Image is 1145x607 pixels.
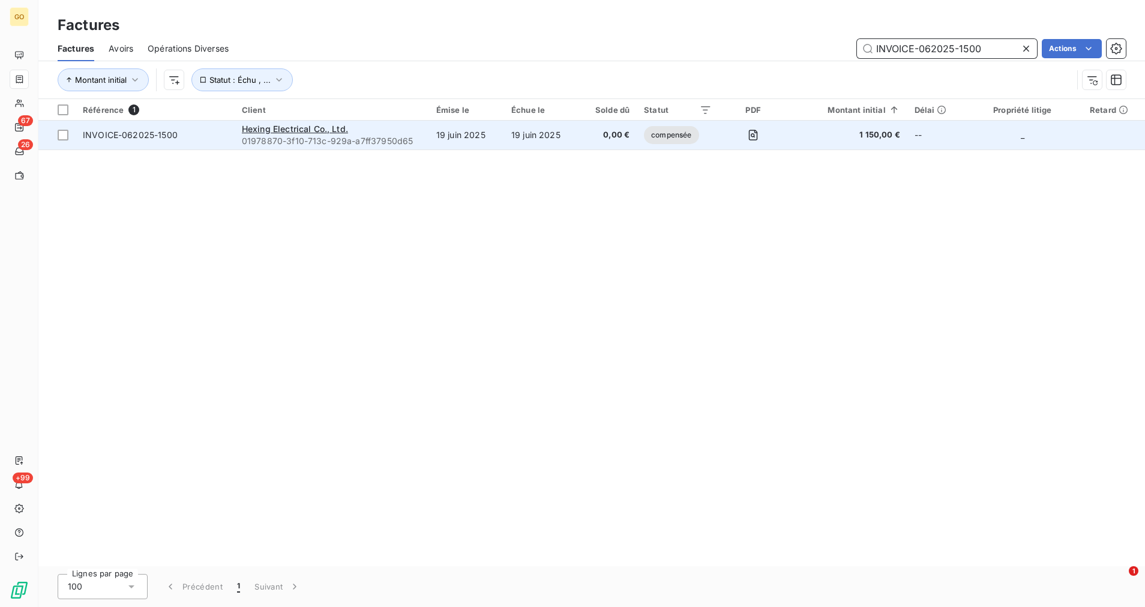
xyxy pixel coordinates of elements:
[511,105,572,115] div: Échue le
[18,115,33,126] span: 67
[242,105,422,115] div: Client
[58,68,149,91] button: Montant initial
[1042,39,1102,58] button: Actions
[83,105,124,115] span: Référence
[58,43,94,55] span: Factures
[1021,130,1024,140] span: _
[10,7,29,26] div: GO
[429,121,504,149] td: 19 juin 2025
[644,126,699,144] span: compensée
[1104,566,1133,595] iframe: Intercom live chat
[857,39,1037,58] input: Rechercher
[726,105,781,115] div: PDF
[247,574,308,599] button: Suivant
[58,14,119,36] h3: Factures
[109,43,133,55] span: Avoirs
[230,574,247,599] button: 1
[970,105,1075,115] div: Propriété litige
[18,139,33,150] span: 26
[795,129,900,141] span: 1 150,00 €
[1090,105,1138,115] div: Retard
[209,75,271,85] span: Statut : Échu , ...
[83,130,178,140] span: INVOICE-062025-1500
[586,129,630,141] span: 0,00 €
[128,104,139,115] span: 1
[504,121,579,149] td: 19 juin 2025
[915,105,955,115] div: Délai
[237,581,240,593] span: 1
[907,121,963,149] td: --
[75,75,127,85] span: Montant initial
[644,105,711,115] div: Statut
[191,68,293,91] button: Statut : Échu , ...
[148,43,229,55] span: Opérations Diverses
[13,473,33,483] span: +99
[1129,566,1138,576] span: 1
[242,135,422,147] span: 01978870-3f10-713c-929a-a7ff37950d65
[10,581,29,600] img: Logo LeanPay
[68,581,82,593] span: 100
[795,105,900,115] div: Montant initial
[586,105,630,115] div: Solde dû
[436,105,497,115] div: Émise le
[242,124,348,134] span: Hexing Electrical Co., Ltd.
[157,574,230,599] button: Précédent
